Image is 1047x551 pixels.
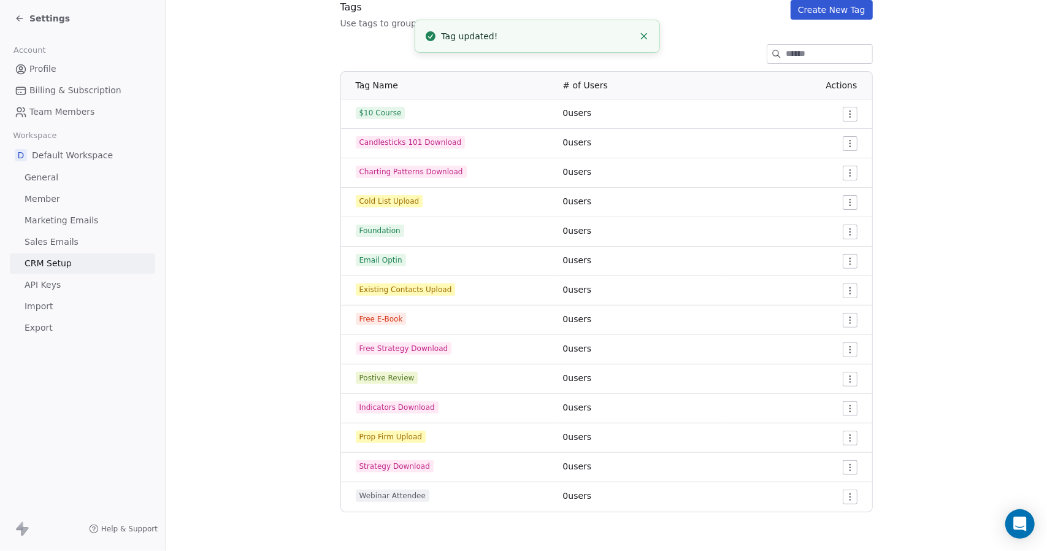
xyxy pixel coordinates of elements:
a: Export [10,318,155,338]
a: CRM Setup [10,253,155,274]
div: Open Intercom Messenger [1005,509,1035,539]
span: 0 users [563,196,592,206]
span: 0 users [563,373,592,383]
span: Help & Support [101,524,158,534]
span: Tag Name [356,80,398,90]
span: 0 users [563,432,592,442]
span: 0 users [563,137,592,147]
span: 0 users [563,461,592,471]
a: Import [10,296,155,317]
span: Workspace [8,126,62,145]
span: 0 users [563,167,592,177]
span: 0 users [563,344,592,353]
span: Sales Emails [25,236,79,249]
button: Close toast [636,28,652,44]
span: Actions [826,80,857,90]
span: Foundation [356,225,404,237]
span: Prop Firm Upload [356,431,426,443]
span: $10 Course [356,107,405,119]
span: Existing Contacts Upload [356,283,456,296]
a: Billing & Subscription [10,80,155,101]
a: API Keys [10,275,155,295]
span: Billing & Subscription [29,84,121,97]
span: Free E-Book [356,313,407,325]
span: Member [25,193,60,206]
span: Free Strategy Download [356,342,452,355]
a: Team Members [10,102,155,122]
span: Email Optin [356,254,406,266]
a: Profile [10,59,155,79]
span: API Keys [25,279,61,291]
span: 0 users [563,255,592,265]
span: Import [25,300,53,313]
span: Settings [29,12,70,25]
span: 0 users [563,108,592,118]
span: General [25,171,58,184]
a: Marketing Emails [10,210,155,231]
span: Cold List Upload [356,195,423,207]
span: # of Users [563,80,608,90]
span: Marketing Emails [25,214,98,227]
span: Indicators Download [356,401,439,414]
span: Webinar Attendee [356,490,429,502]
a: Member [10,189,155,209]
span: Default Workspace [32,149,113,161]
span: Account [8,41,51,60]
span: 0 users [563,491,592,501]
a: Sales Emails [10,232,155,252]
a: Settings [15,12,70,25]
span: 0 users [563,314,592,324]
span: Postive Review [356,372,418,384]
div: Tag updated! [442,30,634,43]
span: Export [25,322,53,334]
span: Team Members [29,106,94,118]
div: Use tags to group or organize your contacts [340,17,529,29]
span: CRM Setup [25,257,72,270]
a: General [10,168,155,188]
span: 0 users [563,285,592,295]
a: Help & Support [89,524,158,534]
span: 0 users [563,403,592,412]
span: Charting Patterns Download [356,166,467,178]
span: Strategy Download [356,460,434,472]
span: Profile [29,63,56,75]
span: D [15,149,27,161]
span: 0 users [563,226,592,236]
span: Candlesticks 101 Download [356,136,466,148]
